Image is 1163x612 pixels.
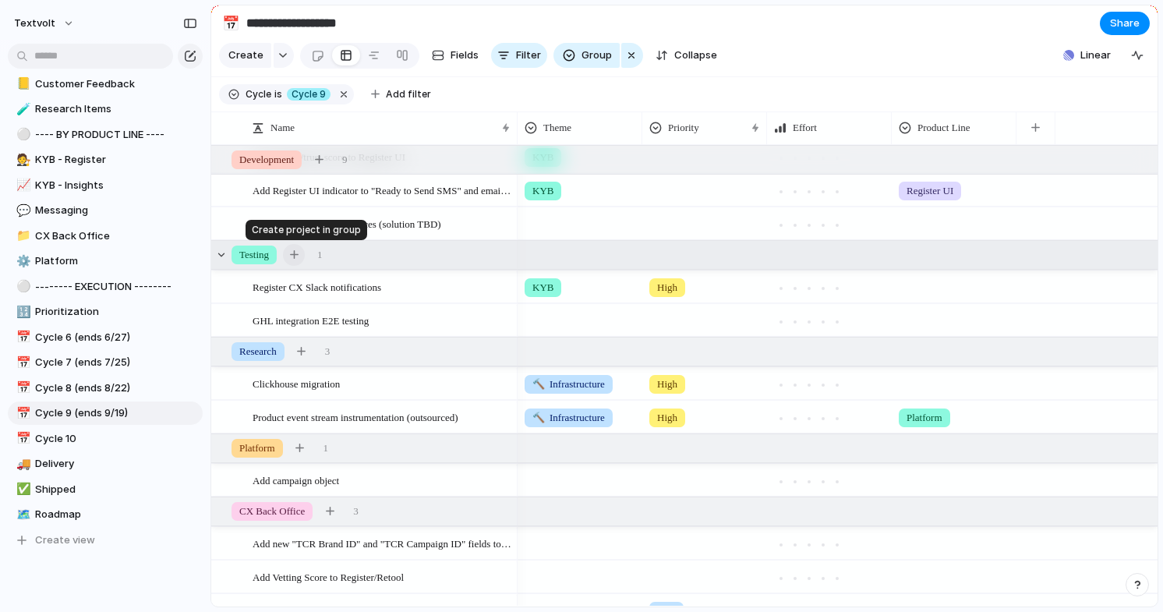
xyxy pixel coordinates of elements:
a: 📅Cycle 7 (ends 7/25) [8,351,203,374]
button: ⚪ [14,279,30,295]
span: Development [239,152,294,168]
span: High [657,410,677,426]
a: ✅Shipped [8,478,203,501]
div: ⚪ [16,278,27,295]
button: 🧪 [14,101,30,117]
button: 📅 [14,405,30,421]
div: ⚙️Platform [8,249,203,273]
div: ⚪ [16,126,27,143]
span: 9 [342,152,348,168]
button: Collapse [649,43,723,68]
span: Theme [543,120,571,136]
span: Platform [35,253,197,269]
button: Fields [426,43,485,68]
button: Add filter [362,83,440,105]
a: 📅Cycle 9 (ends 9/19) [8,402,203,425]
span: Register educational resources (solution TBD) [253,214,441,232]
div: 📒 [16,75,27,93]
div: 📅 [16,405,27,423]
span: Prioritization [35,304,197,320]
button: is [271,86,285,103]
span: Customer Feedback [35,76,197,92]
div: 📁 [16,227,27,245]
span: Research [239,344,277,359]
button: 📁 [14,228,30,244]
div: 📈KYB - Insights [8,174,203,197]
span: Register CX Slack notifications [253,278,381,295]
div: 🧪 [16,101,27,119]
span: Cycle 6 (ends 6/27) [35,330,197,345]
span: 1 [317,247,323,263]
div: 💬 [16,202,27,220]
button: 📅 [14,330,30,345]
a: ⚪-------- EXECUTION -------- [8,275,203,299]
a: 🧪Research Items [8,97,203,121]
a: 🧑‍⚖️KYB - Register [8,148,203,172]
div: 💬Messaging [8,199,203,222]
div: 📅 [16,354,27,372]
div: 📅 [222,12,239,34]
span: High [657,377,677,392]
button: ⚪ [14,127,30,143]
button: Share [1100,12,1150,35]
span: Fields [451,48,479,63]
a: ⚪---- BY PRODUCT LINE ---- [8,123,203,147]
span: Product event stream instrumentation (outsourced) [253,408,458,426]
span: Platform [239,440,275,456]
span: KYB - Insights [35,178,197,193]
span: CX Back Office [35,228,197,244]
span: Linear [1080,48,1111,63]
button: Linear [1057,44,1117,67]
span: Cycle 7 (ends 7/25) [35,355,197,370]
span: GHL integration E2E testing [253,311,369,329]
a: 🔢Prioritization [8,300,203,324]
span: Platform [907,410,942,426]
div: 🚚 [16,455,27,473]
button: 🧑‍⚖️ [14,152,30,168]
button: Cycle 9 [284,86,334,103]
span: Group [581,48,612,63]
span: Priority [668,120,699,136]
button: 📒 [14,76,30,92]
button: 📈 [14,178,30,193]
span: KYB - Register [35,152,197,168]
div: 📈 [16,176,27,194]
span: KYB [532,183,553,199]
div: Create project in group [246,220,367,240]
span: High [657,280,677,295]
div: 🧑‍⚖️ [16,151,27,169]
button: ⚙️ [14,253,30,269]
span: Infrastructure [532,377,605,392]
span: Product Line [917,120,970,136]
span: 1 [323,440,329,456]
span: Messaging [35,203,197,218]
span: textvolt [14,16,55,31]
button: 🚚 [14,456,30,472]
span: 🔨 [532,378,545,390]
button: textvolt [7,11,83,36]
a: 🚚Delivery [8,452,203,476]
span: KYB [532,280,553,295]
span: Research Items [35,101,197,117]
span: Name [270,120,295,136]
span: 3 [353,504,359,519]
button: 💬 [14,203,30,218]
span: Add campaign object [253,471,339,489]
span: Effort [793,120,817,136]
span: Add Register UI indicator to "Ready to Send SMS" and email notification [253,181,512,199]
span: Filter [516,48,541,63]
span: Add Vetting Score to Register/Retool [253,568,404,585]
span: Add new "TCR Brand ID" and "TCR Campaign ID" fields to Retool [253,534,512,552]
div: 📅Cycle 8 (ends 8/22) [8,377,203,400]
span: 🔨 [532,412,545,423]
span: Share [1110,16,1140,31]
div: 🔢 [16,303,27,321]
span: Collapse [674,48,717,63]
